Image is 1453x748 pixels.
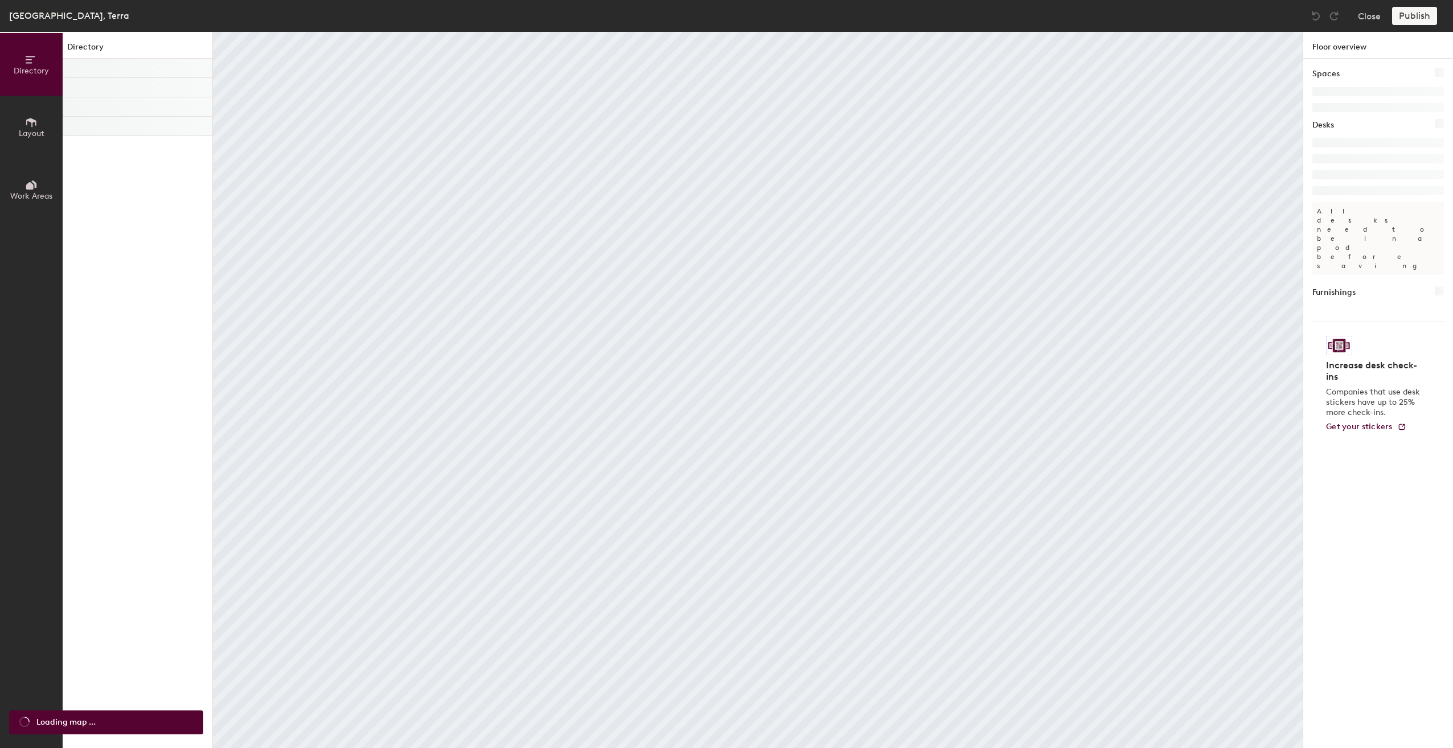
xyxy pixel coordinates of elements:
[1310,10,1321,22] img: Undo
[1326,336,1352,355] img: Sticker logo
[1326,422,1406,432] a: Get your stickers
[213,32,1303,748] canvas: Map
[1312,119,1334,131] h1: Desks
[19,129,44,138] span: Layout
[1303,32,1453,59] h1: Floor overview
[1358,7,1381,25] button: Close
[1312,68,1340,80] h1: Spaces
[63,41,212,59] h1: Directory
[9,9,129,23] div: [GEOGRAPHIC_DATA], Terra
[1312,202,1444,275] p: All desks need to be in a pod before saving
[10,191,52,201] span: Work Areas
[1328,10,1340,22] img: Redo
[1326,360,1423,383] h4: Increase desk check-ins
[1326,422,1393,431] span: Get your stickers
[1326,387,1423,418] p: Companies that use desk stickers have up to 25% more check-ins.
[14,66,49,76] span: Directory
[1312,286,1356,299] h1: Furnishings
[36,716,96,729] span: Loading map ...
